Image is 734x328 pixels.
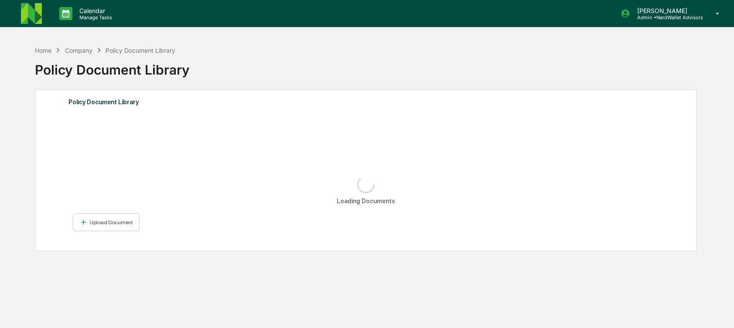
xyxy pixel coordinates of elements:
div: Upload Document [88,219,133,225]
p: Calendar [72,7,116,14]
img: logo [21,3,42,24]
p: [PERSON_NAME] [630,7,703,14]
div: Home [35,47,51,54]
p: Manage Tasks [72,14,116,20]
div: Policy Document Library [106,47,175,54]
p: Admin • NerdWallet Advisors [630,14,703,20]
div: Company [65,47,92,54]
div: Policy Document Library [35,55,696,78]
div: Policy Document Library [68,96,663,108]
div: Loading Documents [337,198,395,205]
button: Upload Document [73,213,140,231]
